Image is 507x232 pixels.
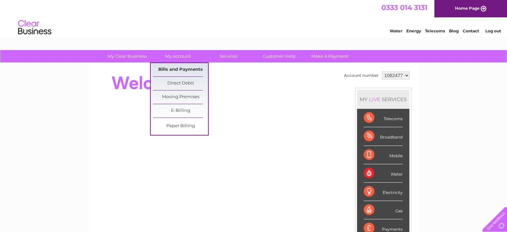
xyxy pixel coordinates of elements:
div: Electricity [364,183,403,201]
a: Bills and Payments [153,63,208,76]
div: Mobile [364,146,403,164]
a: My Account [150,50,205,62]
div: Water [364,164,403,183]
a: Log out [485,28,501,33]
a: Services [201,50,256,62]
a: Paper Billing [153,120,208,133]
a: 0333 014 3131 [381,3,427,12]
a: Energy [406,28,421,33]
a: Direct Debit [153,77,208,90]
td: Account number [342,70,380,81]
a: Make A Payment [302,50,357,62]
div: Telecoms [364,109,403,127]
a: Blog [449,28,459,33]
a: Contact [463,28,479,33]
a: My Clear Business [100,50,155,62]
a: E-Billing [153,104,208,118]
a: Water [390,28,402,33]
div: MY SERVICES [357,90,409,109]
div: LIVE [368,96,382,102]
div: Gas [364,201,403,219]
div: Broadband [364,127,403,146]
a: Moving Premises [153,90,208,104]
img: logo.png [18,17,52,38]
a: Telecoms [425,28,445,33]
a: Customer Help [252,50,307,62]
div: Clear Business is a trading name of Verastar Limited (registered in [GEOGRAPHIC_DATA] No. 3667643... [96,4,411,32]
